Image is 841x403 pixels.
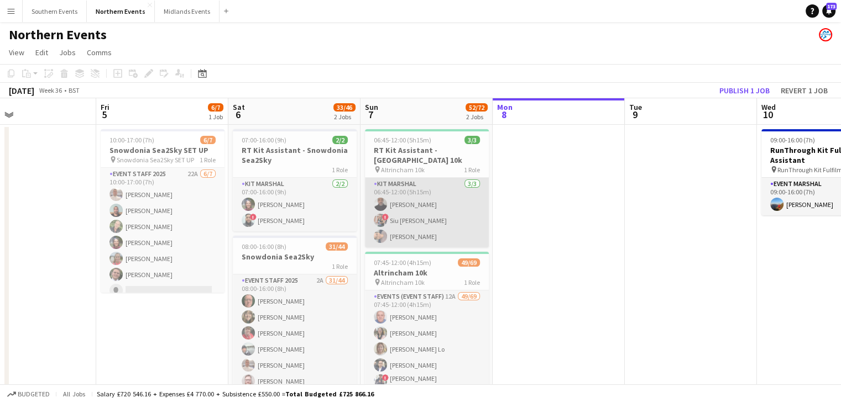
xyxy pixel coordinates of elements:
[365,129,489,247] app-job-card: 06:45-12:00 (5h15m)3/3RT Kit Assistant - [GEOGRAPHIC_DATA] 10k Altrincham 10k1 RoleKit Marshal3/3...
[285,390,374,398] span: Total Budgeted £725 866.16
[628,108,642,121] span: 9
[495,108,513,121] span: 8
[97,390,374,398] div: Salary £720 546.16 + Expenses £4 770.00 + Subsistence £550.00 =
[9,26,107,43] h1: Northern Events
[466,103,488,112] span: 52/72
[458,258,480,267] span: 49/69
[770,136,815,144] span: 09:00-16:00 (7h)
[776,83,832,98] button: Revert 1 job
[464,136,480,144] span: 3/3
[35,47,48,57] span: Edit
[715,83,774,98] button: Publish 1 job
[233,145,357,165] h3: RT Kit Assistant - Snowdonia Sea2Sky
[242,242,286,251] span: 08:00-16:00 (8h)
[59,47,76,57] span: Jobs
[760,108,776,121] span: 10
[365,268,489,278] h3: Altrincham 10k
[69,86,80,94] div: BST
[250,214,257,220] span: !
[365,102,378,112] span: Sun
[18,390,50,398] span: Budgeted
[233,102,245,112] span: Sat
[109,136,154,144] span: 10:00-17:00 (7h)
[464,166,480,174] span: 1 Role
[629,102,642,112] span: Tue
[231,108,245,121] span: 6
[382,214,389,220] span: !
[233,252,357,262] h3: Snowdonia Sea2Sky
[233,236,357,399] app-job-card: 08:00-16:00 (8h)31/44Snowdonia Sea2Sky1 RoleEvent Staff 20252A31/4408:00-16:00 (8h)[PERSON_NAME][...
[200,136,216,144] span: 6/7
[466,113,487,121] div: 2 Jobs
[332,136,348,144] span: 2/2
[87,1,155,22] button: Northern Events
[334,113,355,121] div: 2 Jobs
[23,1,87,22] button: Southern Events
[332,262,348,271] span: 1 Role
[200,156,216,164] span: 1 Role
[101,129,224,293] app-job-card: 10:00-17:00 (7h)6/7Snowdonia Sea2Sky SET UP Snowdonia Sea2Sky SET UP1 RoleEvent Staff 202522A6/71...
[31,45,53,60] a: Edit
[117,156,194,164] span: Snowdonia Sea2Sky SET UP
[332,166,348,174] span: 1 Role
[61,390,87,398] span: All jobs
[374,136,431,144] span: 06:45-12:00 (5h15m)
[826,3,837,10] span: 173
[101,102,109,112] span: Fri
[242,136,286,144] span: 07:00-16:00 (9h)
[36,86,64,94] span: Week 36
[9,47,24,57] span: View
[761,102,776,112] span: Wed
[155,1,220,22] button: Midlands Events
[101,168,224,301] app-card-role: Event Staff 202522A6/710:00-17:00 (7h)[PERSON_NAME][PERSON_NAME][PERSON_NAME][PERSON_NAME][PERSON...
[497,102,513,112] span: Mon
[333,103,356,112] span: 33/46
[6,388,51,400] button: Budgeted
[208,113,223,121] div: 1 Job
[382,374,389,381] span: !
[822,4,835,18] a: 173
[82,45,116,60] a: Comms
[365,178,489,247] app-card-role: Kit Marshal3/306:45-12:00 (5h15m)[PERSON_NAME]!Siu [PERSON_NAME][PERSON_NAME]
[819,28,832,41] app-user-avatar: RunThrough Events
[4,45,29,60] a: View
[101,145,224,155] h3: Snowdonia Sea2Sky SET UP
[99,108,109,121] span: 5
[326,242,348,251] span: 31/44
[208,103,223,112] span: 6/7
[381,166,425,174] span: Altrincham 10k
[381,278,425,287] span: Altrincham 10k
[9,85,34,96] div: [DATE]
[233,178,357,231] app-card-role: Kit Marshal2/207:00-16:00 (9h)[PERSON_NAME]![PERSON_NAME]
[374,258,431,267] span: 07:45-12:00 (4h15m)
[55,45,80,60] a: Jobs
[365,145,489,165] h3: RT Kit Assistant - [GEOGRAPHIC_DATA] 10k
[464,278,480,287] span: 1 Role
[233,129,357,231] app-job-card: 07:00-16:00 (9h)2/2RT Kit Assistant - Snowdonia Sea2Sky1 RoleKit Marshal2/207:00-16:00 (9h)[PERSO...
[87,47,112,57] span: Comms
[363,108,378,121] span: 7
